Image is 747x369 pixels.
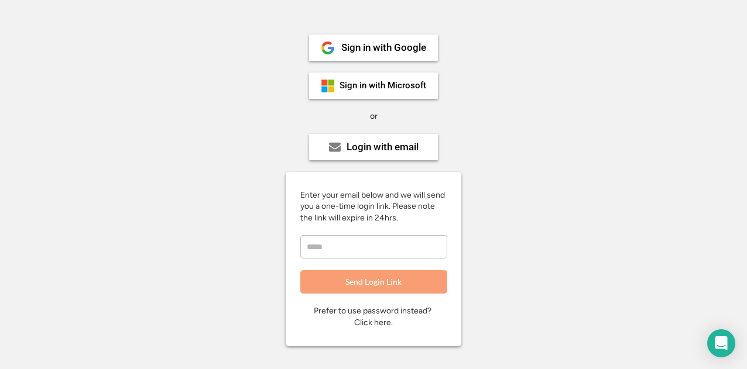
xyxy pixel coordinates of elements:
[341,43,426,53] div: Sign in with Google
[347,142,419,152] div: Login with email
[370,111,378,122] div: or
[707,329,735,357] div: Open Intercom Messenger
[340,81,426,90] div: Sign in with Microsoft
[300,189,447,224] div: Enter your email below and we will send you a one-time login link. Please note the link will expi...
[321,79,335,93] img: ms-symbollockup_mssymbol_19.png
[300,270,447,294] button: Send Login Link
[321,41,335,55] img: 1024px-Google__G__Logo.svg.png
[314,305,433,328] div: Prefer to use password instead? Click here.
